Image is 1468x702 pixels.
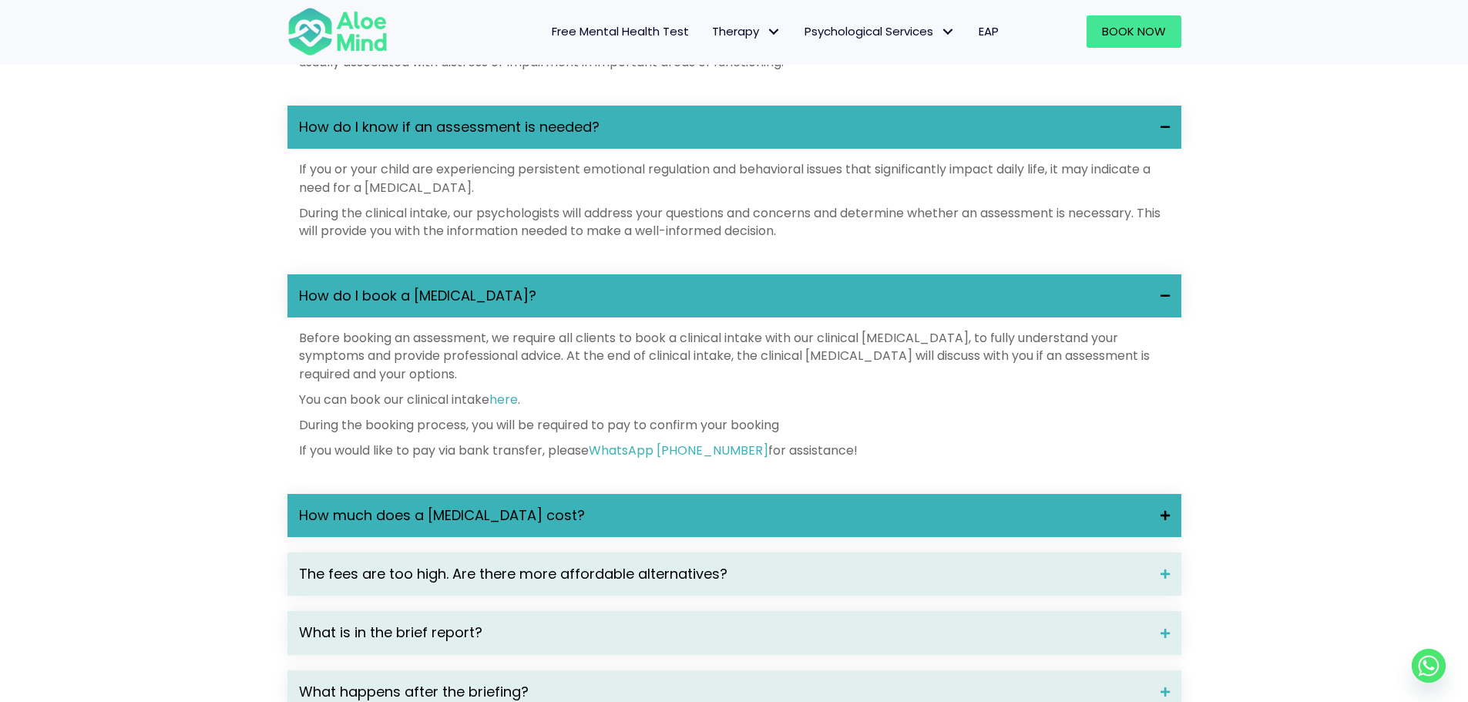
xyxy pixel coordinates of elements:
[299,682,1149,702] span: What happens after the briefing?
[700,15,793,48] a: TherapyTherapy: submenu
[937,21,959,43] span: Psychological Services: submenu
[1102,23,1166,39] span: Book Now
[489,391,518,408] a: here
[712,23,781,39] span: Therapy
[287,6,388,57] img: Aloe mind Logo
[1087,15,1181,48] a: Book Now
[540,15,700,48] a: Free Mental Health Test
[299,623,1149,643] span: What is in the brief report?
[1412,649,1446,683] a: Whatsapp
[299,117,1149,137] span: How do I know if an assessment is needed?
[408,15,1010,48] nav: Menu
[763,21,785,43] span: Therapy: submenu
[967,15,1010,48] a: EAP
[299,564,1149,584] span: The fees are too high. Are there more affordable alternatives?
[299,506,1149,526] span: How much does a [MEDICAL_DATA] cost?
[299,160,1170,196] p: If you or your child are experiencing persistent emotional regulation and behavioral issues that ...
[805,23,956,39] span: Psychological Services
[299,286,1149,306] span: How do I book a [MEDICAL_DATA]?
[299,204,1170,240] p: During the clinical intake, our psychologists will address your questions and concerns and determ...
[589,442,768,459] a: WhatsApp [PHONE_NUMBER]
[793,15,967,48] a: Psychological ServicesPsychological Services: submenu
[299,442,1170,459] p: If you would like to pay via bank transfer, please for assistance!
[299,416,1170,434] p: During the booking process, you will be required to pay to confirm your booking
[552,23,689,39] span: Free Mental Health Test
[299,329,1170,383] p: Before booking an assessment, we require all clients to book a clinical intake with our clinical ...
[979,23,999,39] span: EAP
[299,391,1170,408] p: You can book our clinical intake .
